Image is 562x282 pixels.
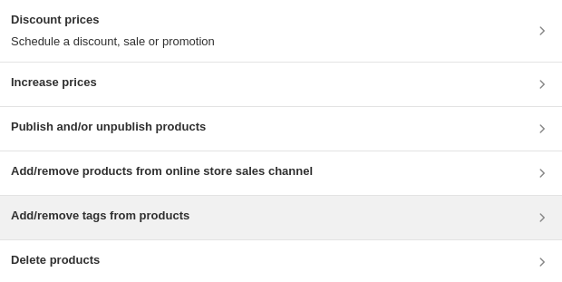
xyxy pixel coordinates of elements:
[11,73,97,92] h3: Increase prices
[11,251,100,269] h3: Delete products
[11,162,313,180] h3: Add/remove products from online store sales channel
[11,11,215,29] h3: Discount prices
[11,33,215,51] p: Schedule a discount, sale or promotion
[11,118,206,136] h3: Publish and/or unpublish products
[11,207,189,225] h3: Add/remove tags from products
